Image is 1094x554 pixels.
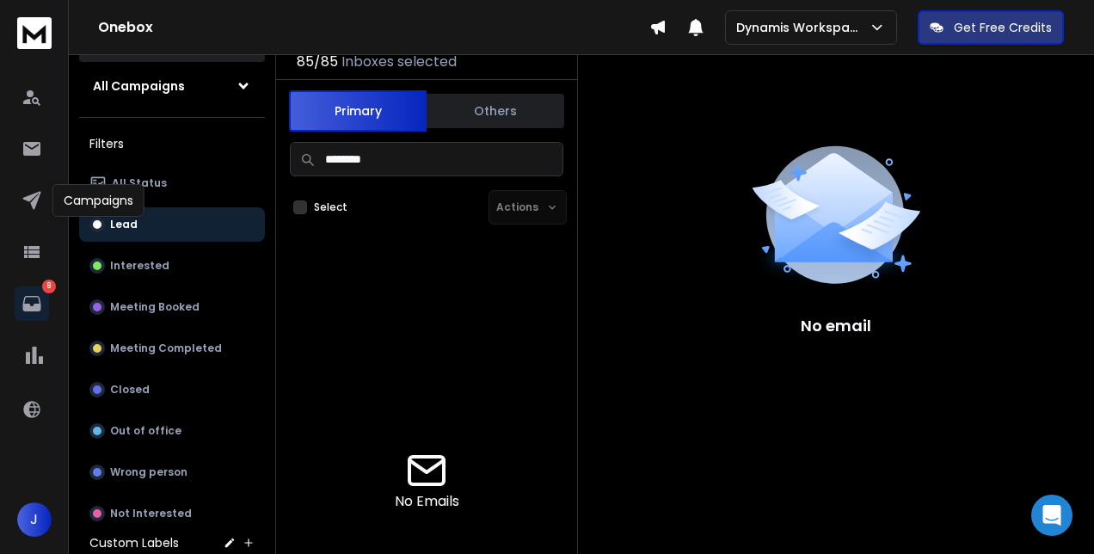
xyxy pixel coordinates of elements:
[89,534,179,551] h3: Custom Labels
[42,280,56,293] p: 8
[79,207,265,242] button: Lead
[918,10,1064,45] button: Get Free Credits
[110,424,181,438] p: Out of office
[110,342,222,355] p: Meeting Completed
[110,465,187,479] p: Wrong person
[15,286,49,321] a: 8
[110,300,200,314] p: Meeting Booked
[17,17,52,49] img: logo
[297,52,338,72] span: 85 / 85
[52,184,144,217] div: Campaigns
[17,502,52,537] button: J
[79,496,265,531] button: Not Interested
[427,92,564,130] button: Others
[289,90,427,132] button: Primary
[79,249,265,283] button: Interested
[801,314,871,338] p: No email
[112,176,167,190] p: All Status
[79,331,265,366] button: Meeting Completed
[110,218,138,231] p: Lead
[98,17,649,38] h1: Onebox
[79,290,265,324] button: Meeting Booked
[79,455,265,489] button: Wrong person
[110,507,192,520] p: Not Interested
[79,69,265,103] button: All Campaigns
[79,372,265,407] button: Closed
[395,491,459,512] p: No Emails
[110,383,150,397] p: Closed
[79,414,265,448] button: Out of office
[110,259,169,273] p: Interested
[93,77,185,95] h1: All Campaigns
[314,200,347,214] label: Select
[79,166,265,200] button: All Status
[79,132,265,156] h3: Filters
[341,52,457,72] h3: Inboxes selected
[954,19,1052,36] p: Get Free Credits
[736,19,869,36] p: Dynamis Workspace
[1031,495,1072,536] div: Open Intercom Messenger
